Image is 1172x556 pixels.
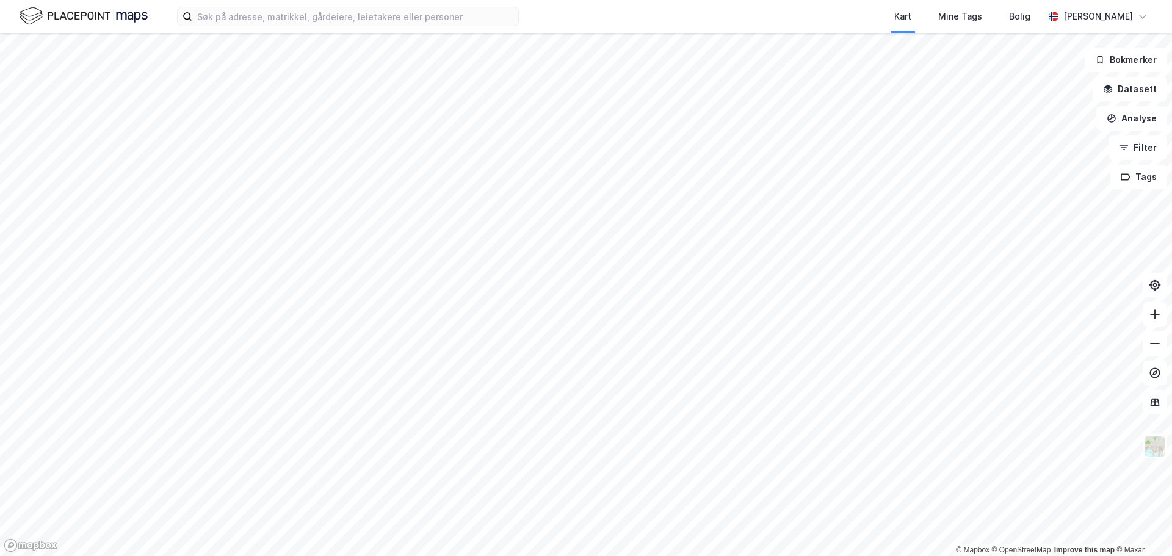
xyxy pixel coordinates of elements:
[992,546,1051,554] a: OpenStreetMap
[4,538,57,552] a: Mapbox homepage
[1063,9,1133,24] div: [PERSON_NAME]
[192,7,518,26] input: Søk på adresse, matrikkel, gårdeiere, leietakere eller personer
[1093,77,1167,101] button: Datasett
[1143,435,1167,458] img: Z
[894,9,911,24] div: Kart
[1009,9,1030,24] div: Bolig
[1109,135,1167,160] button: Filter
[1110,165,1167,189] button: Tags
[20,5,148,27] img: logo.f888ab2527a4732fd821a326f86c7f29.svg
[1096,106,1167,131] button: Analyse
[938,9,982,24] div: Mine Tags
[1054,546,1115,554] a: Improve this map
[1111,497,1172,556] div: Kontrollprogram for chat
[956,546,989,554] a: Mapbox
[1111,497,1172,556] iframe: Chat Widget
[1085,48,1167,72] button: Bokmerker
